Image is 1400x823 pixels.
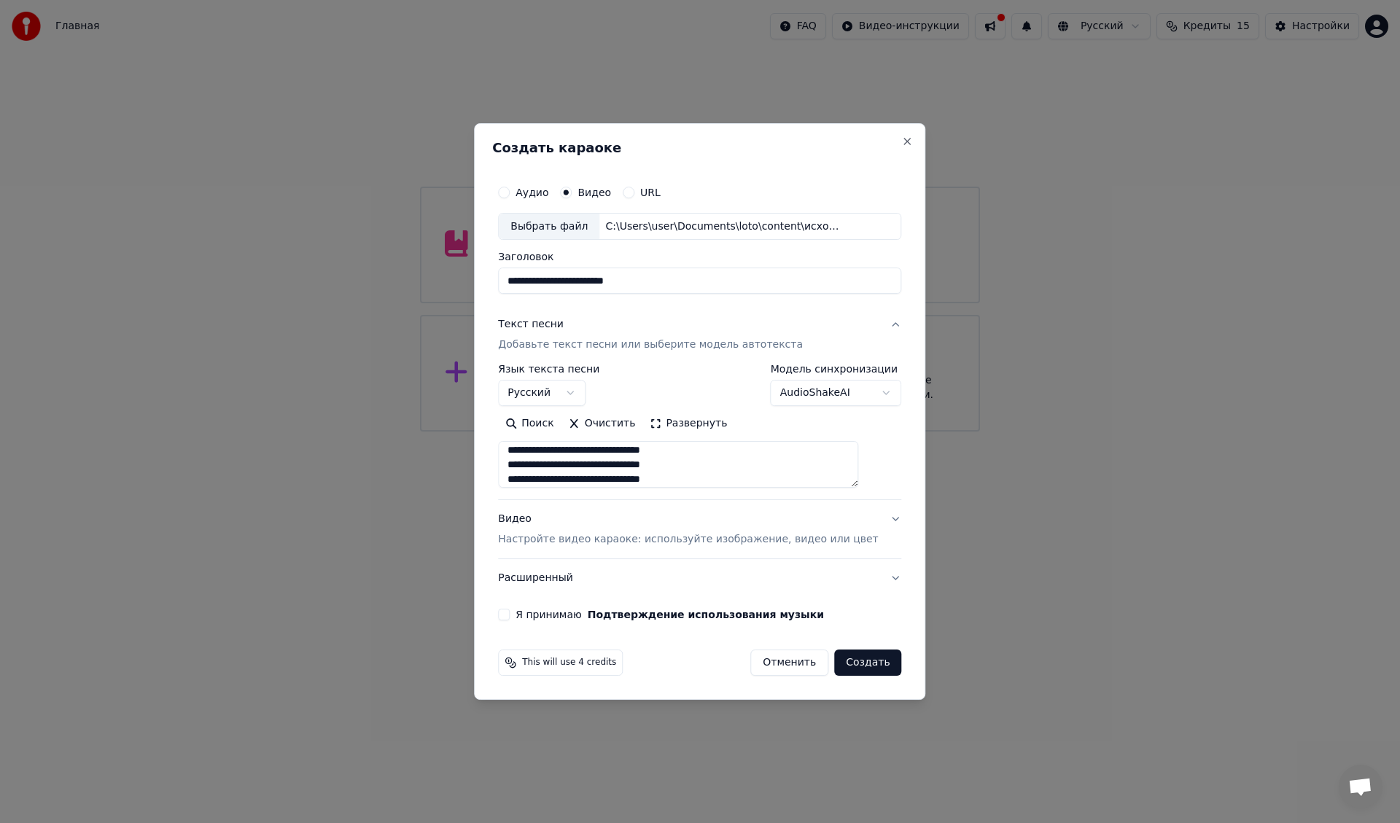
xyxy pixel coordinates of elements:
[834,650,901,676] button: Создать
[498,364,901,500] div: Текст песниДобавьте текст песни или выберите модель автотекста
[498,252,901,262] label: Заголовок
[561,413,643,436] button: Очистить
[498,306,901,364] button: Текст песниДобавьте текст песни или выберите модель автотекста
[498,532,878,547] p: Настройте видео караоке: используйте изображение, видео или цвет
[498,512,878,547] div: Видео
[498,559,901,597] button: Расширенный
[498,501,901,559] button: ВидеоНастройте видео караоке: используйте изображение, видео или цвет
[750,650,828,676] button: Отменить
[588,609,824,620] button: Я принимаю
[498,338,803,353] p: Добавьте текст песни или выберите модель автотекста
[516,609,824,620] label: Я принимаю
[599,219,847,234] div: C:\Users\user\Documents\loto\content\исходники\Zdob si Zdub - Видели ночь.mp4
[577,187,611,198] label: Видео
[771,364,902,375] label: Модель синхронизации
[498,364,599,375] label: Язык текста песни
[642,413,734,436] button: Развернуть
[492,141,907,155] h2: Создать караоке
[498,318,564,332] div: Текст песни
[522,657,616,668] span: This will use 4 credits
[640,187,661,198] label: URL
[499,214,599,240] div: Выбрать файл
[498,413,561,436] button: Поиск
[516,187,548,198] label: Аудио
